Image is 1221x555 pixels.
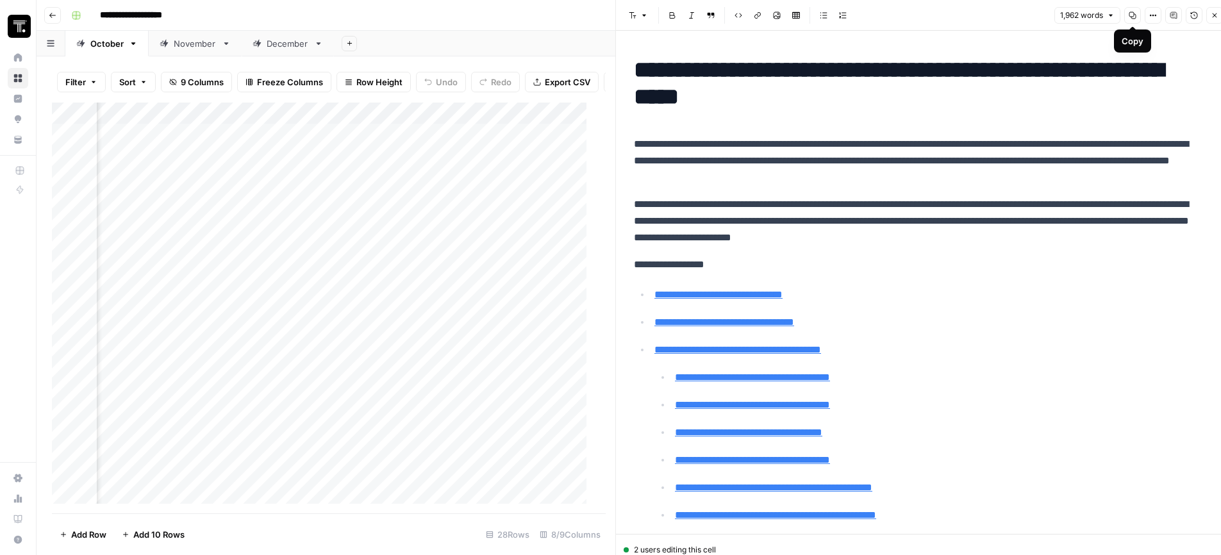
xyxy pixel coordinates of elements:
span: Redo [491,76,511,88]
div: 8/9 Columns [535,524,606,545]
a: Browse [8,68,28,88]
a: Settings [8,468,28,488]
div: October [90,37,124,50]
button: 1,962 words [1054,7,1120,24]
button: Filter [57,72,106,92]
a: Usage [8,488,28,509]
span: Export CSV [545,76,590,88]
a: Opportunities [8,109,28,129]
span: Row Height [356,76,403,88]
a: October [65,31,149,56]
button: Sort [111,72,156,92]
span: Add 10 Rows [133,528,185,541]
button: Workspace: Thoughtspot [8,10,28,42]
a: Home [8,47,28,68]
button: Help + Support [8,529,28,550]
button: Redo [471,72,520,92]
a: Learning Hub [8,509,28,529]
span: 1,962 words [1060,10,1103,21]
button: Add Row [52,524,114,545]
button: Export CSV [525,72,599,92]
button: Freeze Columns [237,72,331,92]
span: Sort [119,76,136,88]
a: Insights [8,88,28,109]
img: Thoughtspot Logo [8,15,31,38]
a: Your Data [8,129,28,150]
span: Filter [65,76,86,88]
a: December [242,31,334,56]
button: Add 10 Rows [114,524,192,545]
button: 9 Columns [161,72,232,92]
span: Freeze Columns [257,76,323,88]
div: November [174,37,217,50]
div: December [267,37,309,50]
span: Add Row [71,528,106,541]
button: Undo [416,72,466,92]
div: 28 Rows [481,524,535,545]
span: 9 Columns [181,76,224,88]
a: November [149,31,242,56]
button: Row Height [336,72,411,92]
span: Undo [436,76,458,88]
